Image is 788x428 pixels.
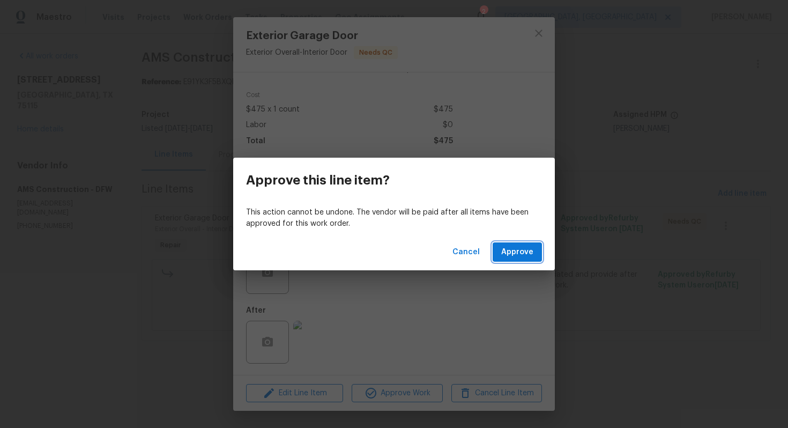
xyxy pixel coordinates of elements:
[448,242,484,262] button: Cancel
[501,246,533,259] span: Approve
[452,246,480,259] span: Cancel
[493,242,542,262] button: Approve
[246,207,542,230] p: This action cannot be undone. The vendor will be paid after all items have been approved for this...
[246,173,390,188] h3: Approve this line item?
